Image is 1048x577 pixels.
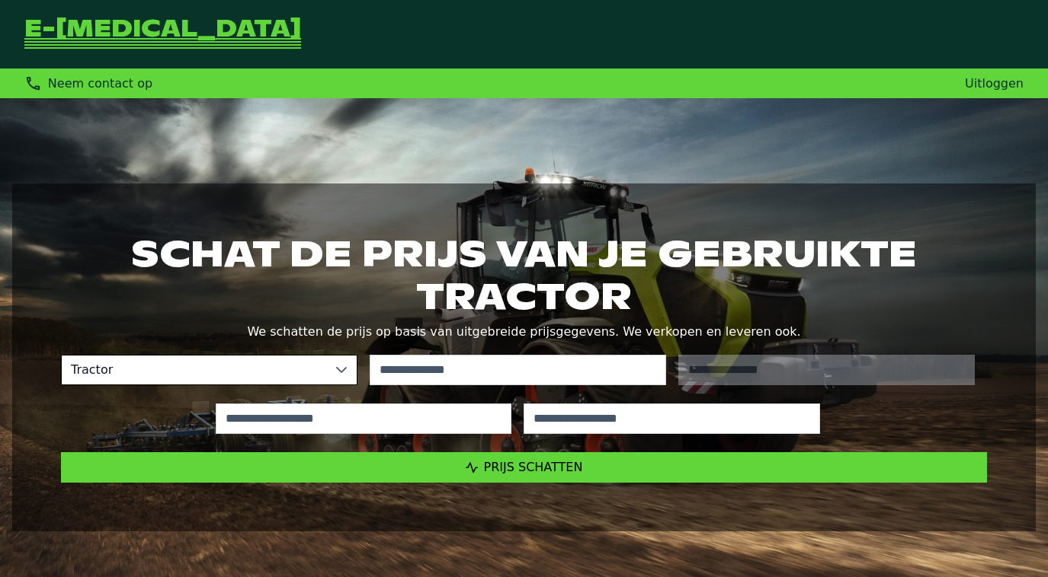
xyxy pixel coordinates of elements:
div: Neem contact op [24,75,152,92]
a: Terug naar de startpagina [24,18,301,50]
span: Prijs schatten [484,460,583,474]
button: Prijs schatten [61,452,987,483]
p: We schatten de prijs op basis van uitgebreide prijsgegevens. We verkopen en leveren ook. [61,321,987,343]
h1: Schat de prijs van je gebruikte tractor [61,232,987,317]
span: Tractor [62,355,326,384]
span: Neem contact op [48,76,152,91]
a: Uitloggen [965,76,1024,91]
